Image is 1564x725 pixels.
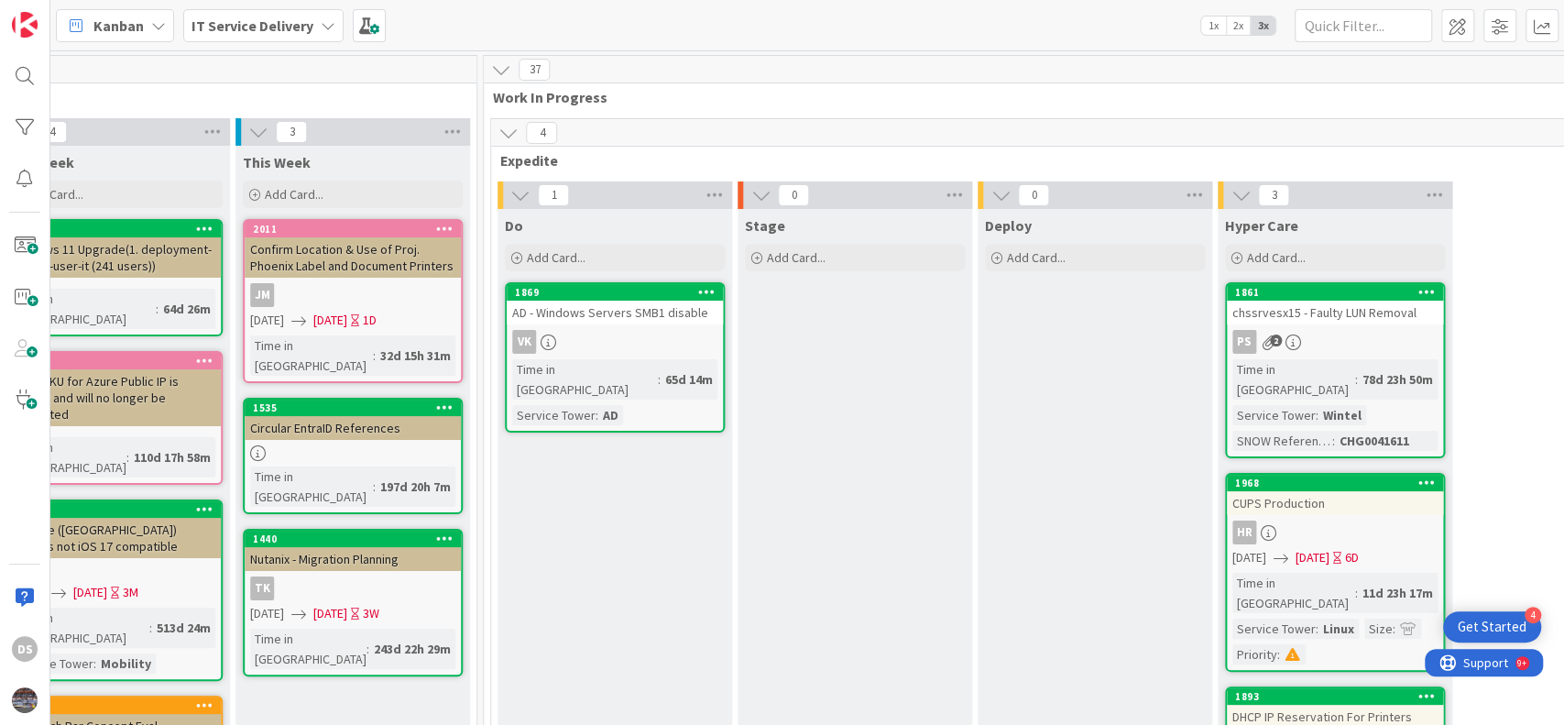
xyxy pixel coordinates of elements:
[1232,548,1266,567] span: [DATE]
[25,186,83,203] span: Add Card...
[250,311,284,330] span: [DATE]
[376,346,455,366] div: 32d 15h 31m
[1201,16,1226,35] span: 1x
[1525,607,1541,623] div: 4
[243,398,463,514] a: 1535Circular EntraID ReferencesTime in [GEOGRAPHIC_DATA]:197d 20h 7m
[1227,475,1443,515] div: 1968CUPS Production
[5,237,221,278] div: Windows 11 Upgrade(1. deployment-update-user-it (241 users))
[245,531,461,547] div: 1440
[505,282,725,433] a: 1869AD - Windows Servers SMB1 disableVKTime in [GEOGRAPHIC_DATA]:65d 14mService Tower:AD
[5,221,221,278] div: 1928Windows 11 Upgrade(1. deployment-update-user-it (241 users))
[519,59,550,81] span: 37
[1318,619,1359,639] div: Linux
[1232,431,1332,451] div: SNOW Reference Number
[250,335,373,376] div: Time in [GEOGRAPHIC_DATA]
[1358,583,1438,603] div: 11d 23h 17m
[369,639,455,659] div: 243d 22h 29m
[36,121,67,143] span: 4
[512,405,596,425] div: Service Tower
[1345,548,1359,567] div: 6D
[366,639,369,659] span: :
[507,284,723,301] div: 1869
[515,286,723,299] div: 1869
[1018,184,1049,206] span: 0
[1258,184,1289,206] span: 3
[363,604,379,623] div: 3W
[1235,286,1443,299] div: 1861
[1227,301,1443,324] div: chssrvesx15 - Faulty LUN Removal
[1227,284,1443,324] div: 1861chssrvesx15 - Faulty LUN Removal
[1227,688,1443,705] div: 1893
[1335,431,1414,451] div: CHG0041611
[1355,583,1358,603] span: :
[13,223,221,236] div: 1928
[1232,619,1316,639] div: Service Tower
[745,216,785,235] span: Stage
[250,467,373,507] div: Time in [GEOGRAPHIC_DATA]
[245,577,461,600] div: TK
[3,351,223,485] a: 1763Basic SKU for Azure Public IP is retiring and will no longer be supportedTime in [GEOGRAPHIC_...
[598,405,623,425] div: AD
[1393,619,1395,639] span: :
[5,518,221,558] div: Replace ([GEOGRAPHIC_DATA]) iPhones not iOS 17 compatible
[253,401,461,414] div: 1535
[245,531,461,571] div: 1440Nutanix - Migration Planning
[5,353,221,369] div: 1763
[985,216,1032,235] span: Deploy
[373,477,376,497] span: :
[13,355,221,368] div: 1763
[191,16,313,35] b: IT Service Delivery
[5,221,221,237] div: 1928
[250,283,274,307] div: JM
[1227,521,1443,544] div: HR
[1458,618,1526,636] div: Get Started
[126,447,129,467] span: :
[96,654,156,674] div: Mobility
[13,503,221,516] div: 903
[156,299,159,319] span: :
[152,618,215,638] div: 513d 24m
[767,249,826,266] span: Add Card...
[10,289,156,329] div: Time in [GEOGRAPHIC_DATA]
[13,699,221,712] div: 257
[1232,359,1355,400] div: Time in [GEOGRAPHIC_DATA]
[1270,335,1282,346] span: 2
[596,405,598,425] span: :
[1316,405,1318,425] span: :
[1232,405,1316,425] div: Service Tower
[245,400,461,416] div: 1535
[10,608,149,648] div: Time in [GEOGRAPHIC_DATA]
[1296,548,1329,567] span: [DATE]
[1318,405,1366,425] div: Wintel
[1226,16,1251,35] span: 2x
[253,533,461,545] div: 1440
[1232,521,1256,544] div: HR
[149,618,152,638] span: :
[243,529,463,676] a: 1440Nutanix - Migration PlanningTK[DATE][DATE]3WTime in [GEOGRAPHIC_DATA]:243d 22h 29m
[12,12,38,38] img: Visit kanbanzone.com
[245,547,461,571] div: Nutanix - Migration Planning
[1443,611,1541,643] div: Open Get Started checklist, remaining modules: 4
[10,654,93,674] div: Service Tower
[1007,249,1066,266] span: Add Card...
[507,284,723,324] div: 1869AD - Windows Servers SMB1 disable
[5,698,221,714] div: 257
[5,501,221,518] div: 903
[658,369,661,390] span: :
[245,221,461,278] div: 2011Confirm Location & Use of Proj. Phoenix Label and Document Printers
[1227,491,1443,515] div: CUPS Production
[1235,477,1443,489] div: 1968
[505,216,523,235] span: Do
[38,3,83,25] span: Support
[1232,330,1256,354] div: PS
[245,221,461,237] div: 2011
[245,283,461,307] div: JM
[276,121,307,143] span: 3
[159,299,215,319] div: 64d 26m
[1227,475,1443,491] div: 1968
[253,223,461,236] div: 2011
[250,577,274,600] div: TK
[507,301,723,324] div: AD - Windows Servers SMB1 disable
[250,629,366,669] div: Time in [GEOGRAPHIC_DATA]
[245,237,461,278] div: Confirm Location & Use of Proj. Phoenix Label and Document Printers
